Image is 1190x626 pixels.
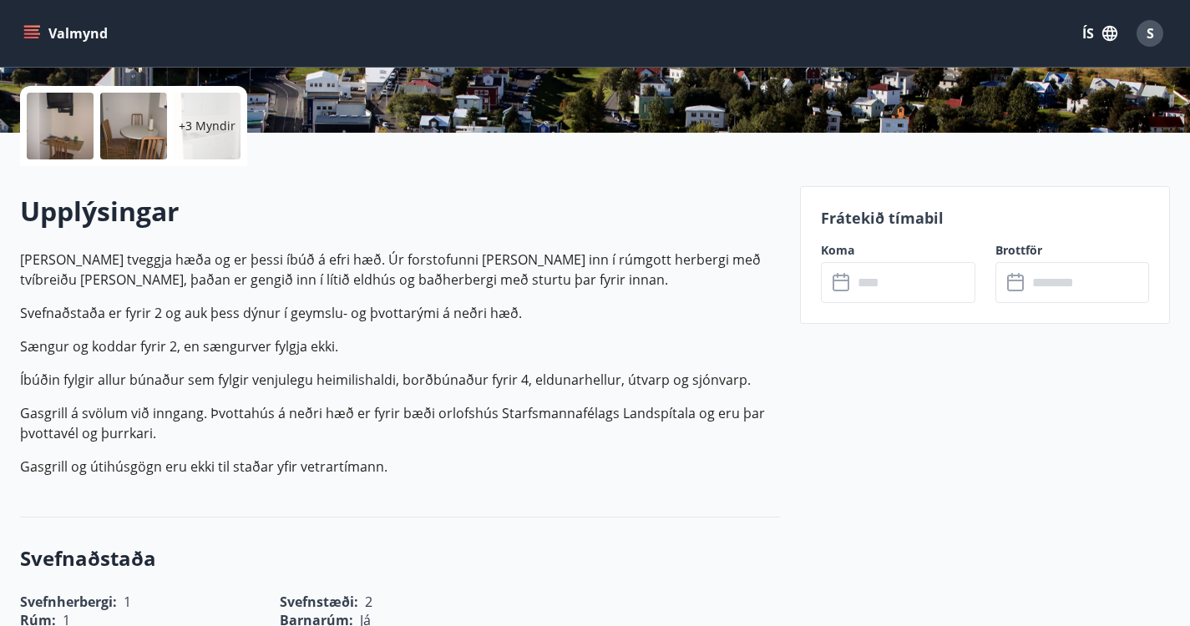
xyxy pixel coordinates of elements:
[179,118,235,134] p: +3 Myndir
[1130,13,1170,53] button: S
[1073,18,1127,48] button: ÍS
[995,242,1150,259] label: Brottför
[20,250,780,290] p: [PERSON_NAME] tveggja hæða og er þessi íbúð á efri hæð. Úr forstofunni [PERSON_NAME] inn í rúmgot...
[20,193,780,230] h2: Upplýsingar
[821,242,975,259] label: Koma
[1147,24,1154,43] span: S
[20,303,780,323] p: Svefnaðstaða er fyrir 2 og auk þess dýnur í geymslu- og þvottarými á neðri hæð.
[821,207,1149,229] p: Frátekið tímabil
[20,336,780,356] p: Sængur og koddar fyrir 2, en sængurver fylgja ekki.
[20,370,780,390] p: Íbúðin fylgir allur búnaður sem fylgir venjulegu heimilishaldi, borðbúnaður fyrir 4, eldunarhellu...
[20,18,114,48] button: menu
[20,544,780,573] h3: Svefnaðstaða
[20,403,780,443] p: Gasgrill á svölum við inngang. Þvottahús á neðri hæð er fyrir bæði orlofshús Starfsmannafélags La...
[20,457,780,477] p: Gasgrill og útihúsgögn eru ekki til staðar yfir vetrartímann.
